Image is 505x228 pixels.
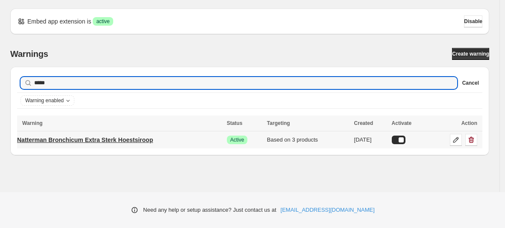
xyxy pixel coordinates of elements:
button: Warning enabled [21,96,74,105]
span: Create warning [452,50,489,57]
span: Status [227,120,243,126]
span: active [96,18,109,25]
span: Warning [22,120,43,126]
p: Natterman Bronchicum Extra Sterk Hoestsiroop [17,136,153,144]
a: Natterman Bronchicum Extra Sterk Hoestsiroop [17,133,153,147]
span: Disable [464,18,482,25]
button: Disable [464,15,482,27]
h2: Warnings [10,49,48,59]
span: Activate [392,120,412,126]
div: Based on 3 products [267,136,349,144]
span: Warning enabled [25,97,64,104]
a: Create warning [452,48,489,60]
div: [DATE] [354,136,387,144]
p: Embed app extension is [27,17,91,26]
a: [EMAIL_ADDRESS][DOMAIN_NAME] [281,206,375,214]
button: Cancel [462,78,479,88]
span: Targeting [267,120,290,126]
span: Cancel [462,80,479,86]
span: Created [354,120,373,126]
span: Action [461,120,477,126]
span: Active [230,136,244,143]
